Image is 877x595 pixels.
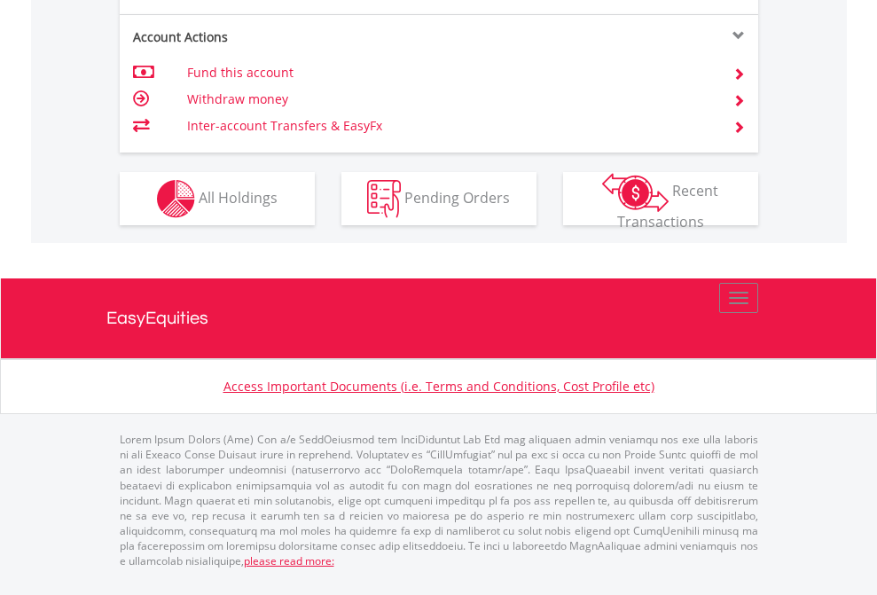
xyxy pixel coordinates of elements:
[602,173,669,212] img: transactions-zar-wht.png
[199,187,278,207] span: All Holdings
[187,113,711,139] td: Inter-account Transfers & EasyFx
[187,59,711,86] td: Fund this account
[244,553,334,568] a: please read more:
[120,432,758,568] p: Lorem Ipsum Dolors (Ame) Con a/e SeddOeiusmod tem InciDiduntut Lab Etd mag aliquaen admin veniamq...
[120,28,439,46] div: Account Actions
[223,378,654,395] a: Access Important Documents (i.e. Terms and Conditions, Cost Profile etc)
[187,86,711,113] td: Withdraw money
[157,180,195,218] img: holdings-wht.png
[341,172,536,225] button: Pending Orders
[563,172,758,225] button: Recent Transactions
[106,278,771,358] a: EasyEquities
[404,187,510,207] span: Pending Orders
[120,172,315,225] button: All Holdings
[367,180,401,218] img: pending_instructions-wht.png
